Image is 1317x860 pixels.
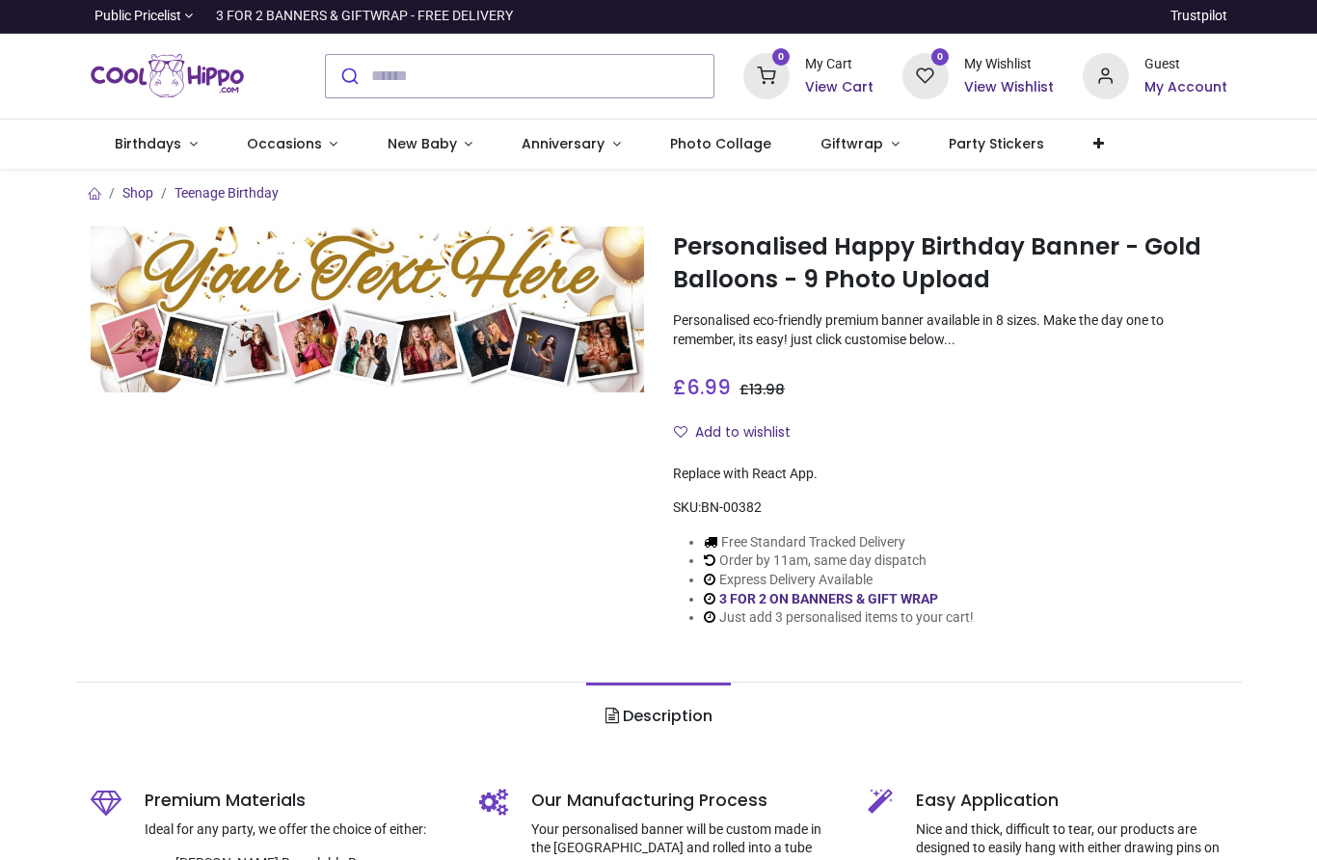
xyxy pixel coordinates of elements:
a: Shop [122,185,153,201]
a: My Account [1144,78,1227,97]
a: 0 [743,67,790,82]
p: Ideal for any party, we offer the choice of either: [145,820,450,840]
li: Express Delivery Available [704,571,974,590]
a: View Wishlist [964,78,1054,97]
a: Public Pricelist [91,7,194,26]
a: Anniversary [497,120,646,170]
div: Replace with React App. [673,465,1227,484]
span: Anniversary [522,134,605,153]
span: Birthdays [115,134,181,153]
span: Party Stickers [949,134,1044,153]
div: My Wishlist [964,55,1054,74]
a: Giftwrap [796,120,925,170]
span: Photo Collage [670,134,771,153]
button: Submit [326,55,371,97]
sup: 0 [772,48,791,67]
span: 13.98 [749,380,785,399]
button: Add to wishlistAdd to wishlist [673,417,807,449]
a: Occasions [222,120,363,170]
a: Trustpilot [1170,7,1227,26]
a: Description [586,683,730,750]
h5: Easy Application [916,789,1227,813]
h1: Personalised Happy Birthday Banner - Gold Balloons - 9 Photo Upload [673,230,1227,297]
span: £ [673,373,731,401]
p: Personalised eco-friendly premium banner available in 8 sizes. Make the day one to remember, its ... [673,311,1227,349]
div: SKU: [673,498,1227,518]
a: Birthdays [91,120,223,170]
span: Occasions [247,134,322,153]
a: 3 FOR 2 ON BANNERS & GIFT WRAP [719,591,938,606]
div: Guest [1144,55,1227,74]
span: New Baby [388,134,457,153]
span: £ [739,380,785,399]
div: My Cart [805,55,874,74]
a: 0 [902,67,949,82]
a: View Cart [805,78,874,97]
span: 6.99 [686,373,731,401]
i: Add to wishlist [674,425,687,439]
a: Teenage Birthday [175,185,279,201]
span: Public Pricelist [94,7,181,26]
a: New Baby [363,120,497,170]
sup: 0 [931,48,950,67]
a: Logo of Cool Hippo [91,49,245,103]
img: Cool Hippo [91,49,245,103]
h5: Our Manufacturing Process [531,789,839,813]
img: Personalised Happy Birthday Banner - Gold Balloons - 9 Photo Upload [91,227,645,392]
li: Order by 11am, same day dispatch [704,551,974,571]
li: Free Standard Tracked Delivery [704,533,974,552]
div: 3 FOR 2 BANNERS & GIFTWRAP - FREE DELIVERY [216,7,513,26]
span: BN-00382 [701,499,762,515]
span: Giftwrap [820,134,883,153]
h5: Premium Materials [145,789,450,813]
li: Just add 3 personalised items to your cart! [704,608,974,628]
